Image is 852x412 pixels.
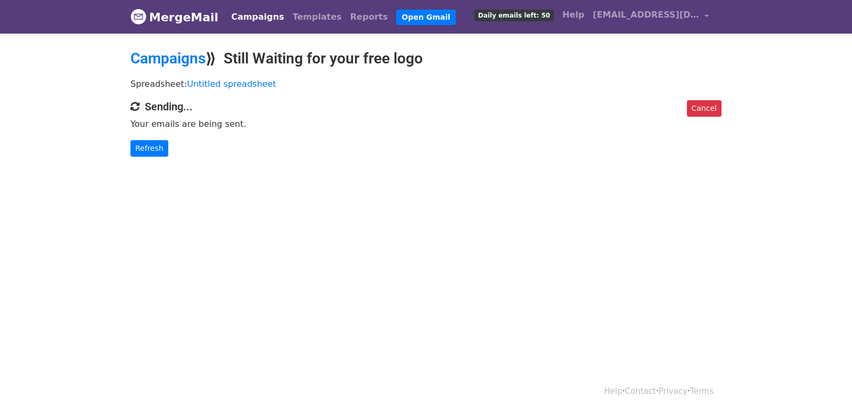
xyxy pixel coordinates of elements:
[130,50,206,67] a: Campaigns
[799,361,852,412] iframe: Chat Widget
[130,118,722,130] p: Your emails are being sent.
[130,50,722,68] h2: ⟫ Still Waiting for your free logo
[558,4,588,26] a: Help
[346,6,392,28] a: Reports
[396,10,455,25] a: Open Gmail
[625,386,656,396] a: Contact
[130,100,722,113] h4: Sending...
[130,9,146,25] img: MergeMail logo
[593,9,699,21] span: [EMAIL_ADDRESS][DOMAIN_NAME]
[130,140,168,157] a: Refresh
[187,79,276,89] a: Untitled spreadsheet
[687,100,722,117] a: Cancel
[604,386,622,396] a: Help
[130,6,218,28] a: MergeMail
[288,6,346,28] a: Templates
[130,78,722,90] p: Spreadsheet:
[690,386,714,396] a: Terms
[659,386,687,396] a: Privacy
[470,4,558,26] a: Daily emails left: 50
[227,6,288,28] a: Campaigns
[474,10,554,21] span: Daily emails left: 50
[588,4,713,29] a: [EMAIL_ADDRESS][DOMAIN_NAME]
